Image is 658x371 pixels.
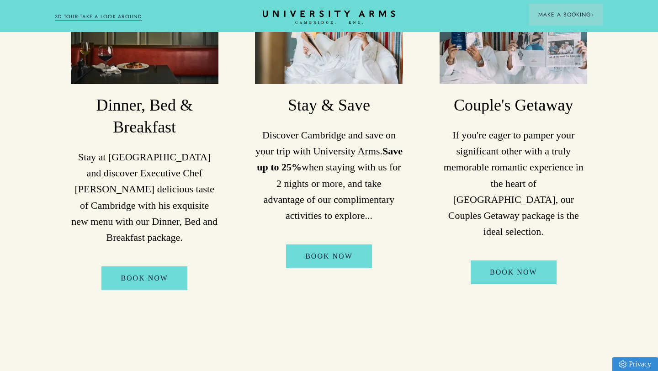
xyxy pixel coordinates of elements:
[440,95,587,117] h3: Couple's Getaway
[257,145,403,173] strong: Save up to 25%
[71,95,218,138] h3: Dinner, Bed & Breakfast
[55,13,142,21] a: 3D TOUR:TAKE A LOOK AROUND
[619,360,626,368] img: Privacy
[255,127,403,223] p: Discover Cambridge and save on your trip with University Arms. when staying with us for 2 nights ...
[591,13,594,16] img: Arrow icon
[471,260,557,284] a: Book Now
[529,4,603,26] button: Make a BookingArrow icon
[440,127,587,239] p: If you're eager to pamper your significant other with a truly memorable romantic experience in th...
[538,11,594,19] span: Make a Booking
[263,11,395,25] a: Home
[101,266,187,290] a: Book Now
[71,149,218,245] p: Stay at [GEOGRAPHIC_DATA] and discover Executive Chef [PERSON_NAME] delicious taste of Cambridge ...
[255,95,403,117] h3: Stay & Save
[612,357,658,371] a: Privacy
[286,244,372,268] a: Book Now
